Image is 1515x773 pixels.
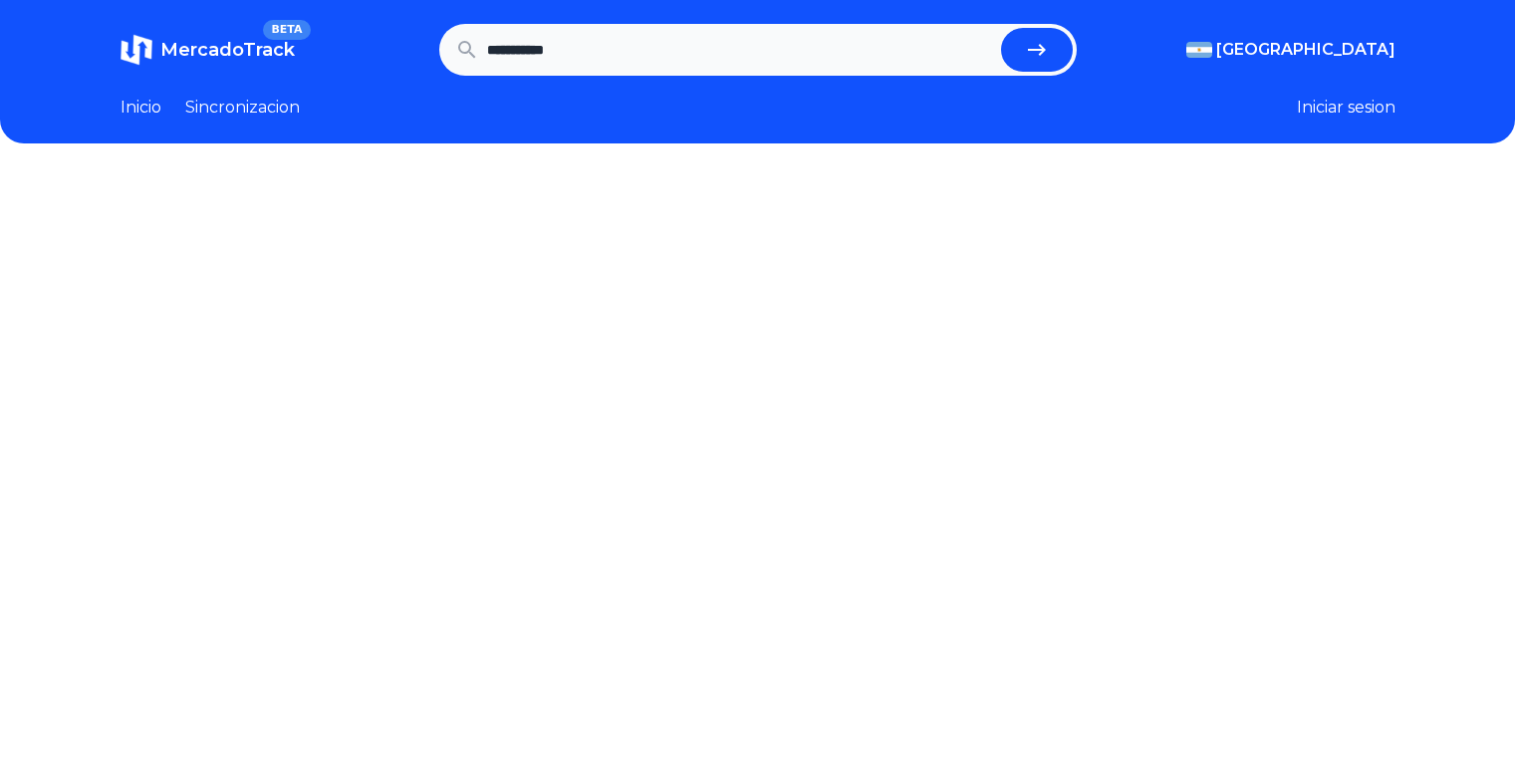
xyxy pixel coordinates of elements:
[121,34,152,66] img: MercadoTrack
[121,96,161,120] a: Inicio
[185,96,300,120] a: Sincronizacion
[121,34,295,66] a: MercadoTrackBETA
[1186,42,1212,58] img: Argentina
[1297,96,1395,120] button: Iniciar sesion
[1186,38,1395,62] button: [GEOGRAPHIC_DATA]
[263,20,310,40] span: BETA
[160,39,295,61] span: MercadoTrack
[1216,38,1395,62] span: [GEOGRAPHIC_DATA]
